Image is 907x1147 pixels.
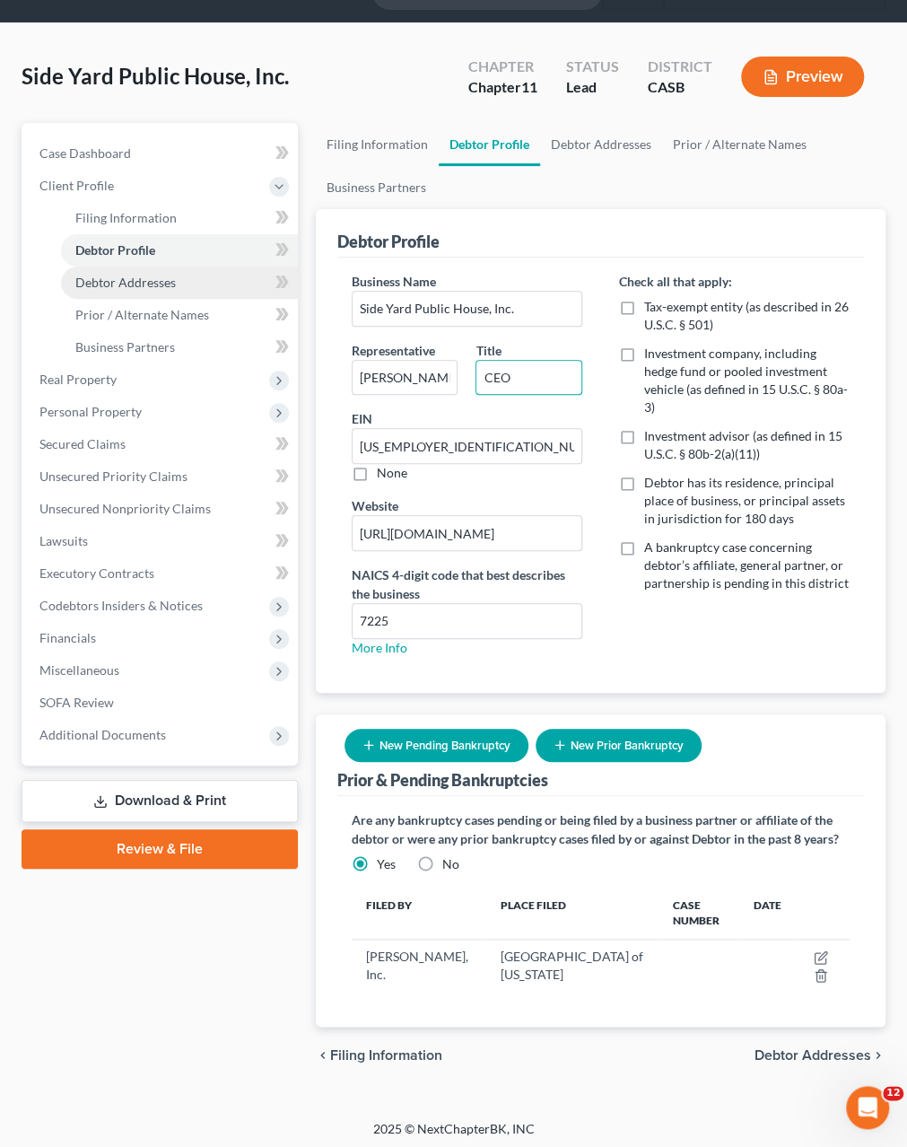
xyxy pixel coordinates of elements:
label: Yes [377,855,396,873]
a: More Info [352,640,407,655]
span: Secured Claims [39,436,126,451]
span: Filing Information [330,1048,442,1063]
label: Check all that apply: [618,272,731,291]
span: Unsecured Nonpriority Claims [39,501,211,516]
span: Financials [39,630,96,645]
iframe: Intercom live chat [846,1086,889,1129]
label: Title [475,341,501,360]
a: Unsecured Nonpriority Claims [25,493,298,525]
div: Lead [566,77,619,98]
input: -- [353,516,582,550]
a: Filing Information [316,123,439,166]
span: A bankruptcy case concerning debtor’s affiliate, general partner, or partnership is pending in th... [643,539,848,591]
span: Debtor Addresses [754,1048,871,1063]
span: Personal Property [39,404,142,419]
label: None [377,464,407,482]
a: Executory Contracts [25,557,298,590]
a: Unsecured Priority Claims [25,460,298,493]
span: 12 [883,1086,903,1100]
a: Business Partners [61,331,298,363]
label: Are any bankruptcy cases pending or being filed by a business partner or affiliate of the debtor ... [352,810,850,848]
button: Debtor Addresses chevron_right [754,1048,885,1063]
span: Investment company, including hedge fund or pooled investment vehicle (as defined in 15 U.S.C. § ... [643,346,847,415]
span: Debtor Profile [75,242,155,258]
span: Executory Contracts [39,565,154,581]
span: Miscellaneous [39,662,119,678]
span: Client Profile [39,178,114,193]
a: Review & File [22,829,298,869]
input: Enter name... [353,292,582,326]
th: Filed By [352,888,487,940]
span: Side Yard Public House, Inc. [22,63,289,89]
a: Filing Information [61,202,298,234]
td: [GEOGRAPHIC_DATA] of [US_STATE] [486,939,658,991]
i: chevron_left [316,1048,330,1063]
label: NAICS 4-digit code that best describes the business [352,565,583,603]
a: Business Partners [316,166,437,209]
a: Debtor Addresses [61,267,298,299]
label: EIN [352,409,372,428]
span: Investment advisor (as defined in 15 U.S.C. § 80b-2(a)(11)) [643,428,842,461]
span: Additional Documents [39,727,166,742]
div: Prior & Pending Bankruptcies [337,769,548,791]
div: Chapter [468,77,537,98]
span: Unsecured Priority Claims [39,468,188,484]
span: SOFA Review [39,695,114,710]
span: Filing Information [75,210,177,225]
label: Business Name [352,272,436,291]
span: Tax-exempt entity (as described in 26 U.S.C. § 501) [643,299,848,332]
div: Status [566,57,619,77]
i: chevron_right [871,1048,885,1063]
span: Lawsuits [39,533,88,548]
a: SOFA Review [25,687,298,719]
span: Debtor has its residence, principal place of business, or principal assets in jurisdiction for 18... [643,475,844,526]
th: Date [739,888,796,940]
a: Lawsuits [25,525,298,557]
div: Chapter [468,57,537,77]
a: Case Dashboard [25,137,298,170]
input: Enter representative... [353,361,458,395]
span: 11 [521,78,537,95]
label: Website [352,496,398,515]
input: -- [353,429,582,463]
span: Real Property [39,372,117,387]
span: Debtor Addresses [75,275,176,290]
button: Preview [741,57,864,97]
label: No [442,855,459,873]
button: New Prior Bankruptcy [536,729,702,762]
span: Codebtors Insiders & Notices [39,598,203,613]
label: Representative [352,341,435,360]
a: Download & Print [22,780,298,822]
th: Case Number [658,888,739,940]
span: Case Dashboard [39,145,131,161]
button: New Pending Bankruptcy [344,729,528,762]
a: Secured Claims [25,428,298,460]
input: Enter title... [476,361,581,395]
div: Debtor Profile [337,231,440,252]
a: Debtor Addresses [540,123,662,166]
div: CASB [648,77,712,98]
div: District [648,57,712,77]
td: [PERSON_NAME], Inc. [352,939,487,991]
input: XXXX [353,604,582,638]
a: Prior / Alternate Names [61,299,298,331]
a: Debtor Profile [439,123,540,166]
th: Place Filed [486,888,658,940]
span: Business Partners [75,339,175,355]
button: chevron_left Filing Information [316,1048,442,1063]
a: Prior / Alternate Names [662,123,817,166]
a: Debtor Profile [61,234,298,267]
span: Prior / Alternate Names [75,307,209,322]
